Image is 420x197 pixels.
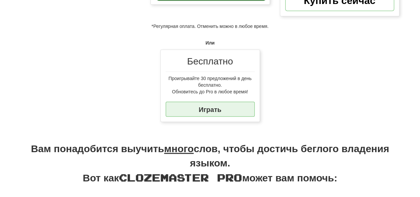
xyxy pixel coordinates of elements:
[31,143,164,154] font: Вам понадобится выучить
[190,143,389,168] font: слов, чтобы достичь беглого владения языком.
[168,76,251,88] font: Проигрывайте 30 предложений в день бесплатно.
[166,102,255,117] a: Играть
[119,171,242,183] font: Clozemaster Pro
[83,172,119,183] font: Вот как
[164,143,194,154] font: много
[151,24,269,29] font: *Регулярная оплата. Отменить можно в любое время.
[172,89,248,94] font: Обновитесь до Pro в любое время!
[206,40,215,46] font: Или
[242,172,337,183] font: может вам помочь:
[187,56,233,66] font: Бесплатно
[199,106,221,113] font: Играть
